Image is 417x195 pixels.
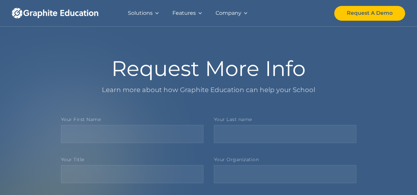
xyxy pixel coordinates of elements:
[172,9,196,18] div: Features
[61,58,356,79] h1: Request More Info
[61,84,356,96] p: Learn more about how Graphite Education can help your School
[61,117,203,122] label: Your First Name
[214,157,356,162] label: Your Organization
[347,9,393,18] div: Request A Demo
[128,9,153,18] div: Solutions
[334,6,405,21] a: Request A Demo
[214,117,356,122] label: Your Last name
[61,157,203,162] label: Your Title
[216,9,241,18] div: Company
